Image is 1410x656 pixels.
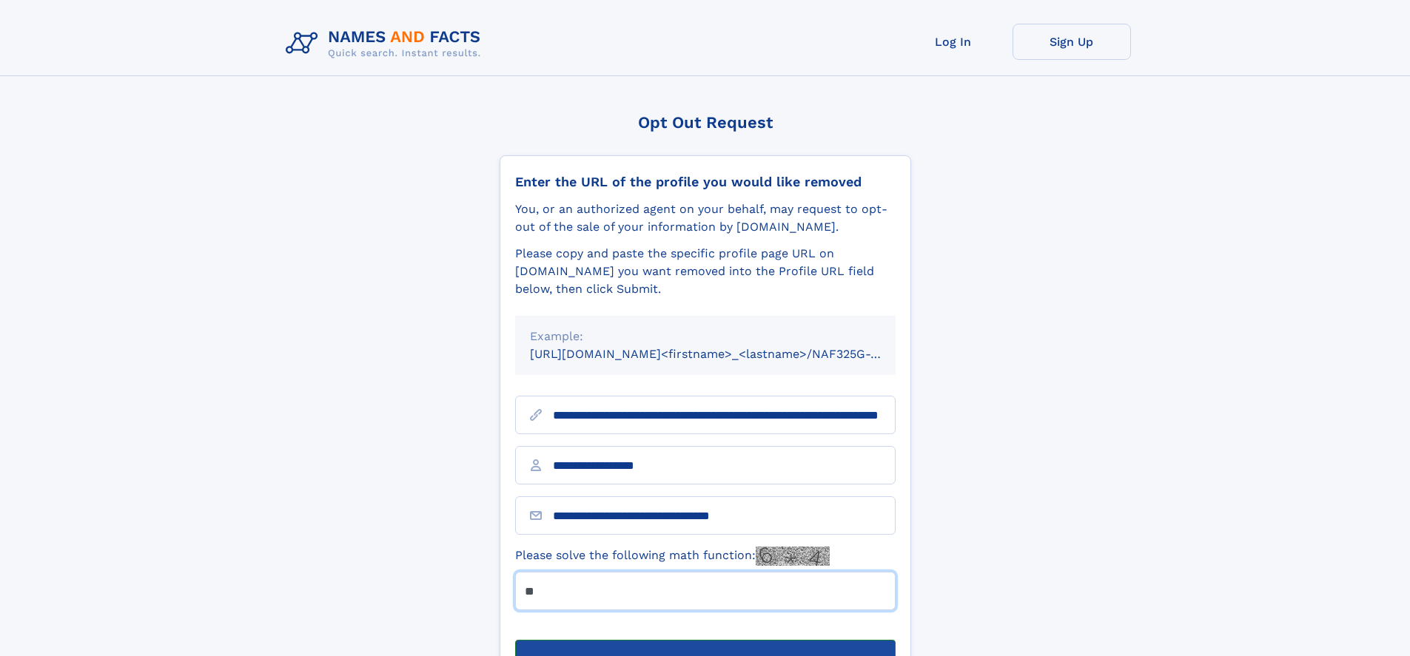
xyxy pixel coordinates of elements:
[530,347,924,361] small: [URL][DOMAIN_NAME]<firstname>_<lastname>/NAF325G-xxxxxxxx
[515,200,896,236] div: You, or an authorized agent on your behalf, may request to opt-out of the sale of your informatio...
[280,24,493,64] img: Logo Names and Facts
[894,24,1013,60] a: Log In
[500,113,911,132] div: Opt Out Request
[515,547,830,566] label: Please solve the following math function:
[515,174,896,190] div: Enter the URL of the profile you would like removed
[515,245,896,298] div: Please copy and paste the specific profile page URL on [DOMAIN_NAME] you want removed into the Pr...
[1013,24,1131,60] a: Sign Up
[530,328,881,345] div: Example:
